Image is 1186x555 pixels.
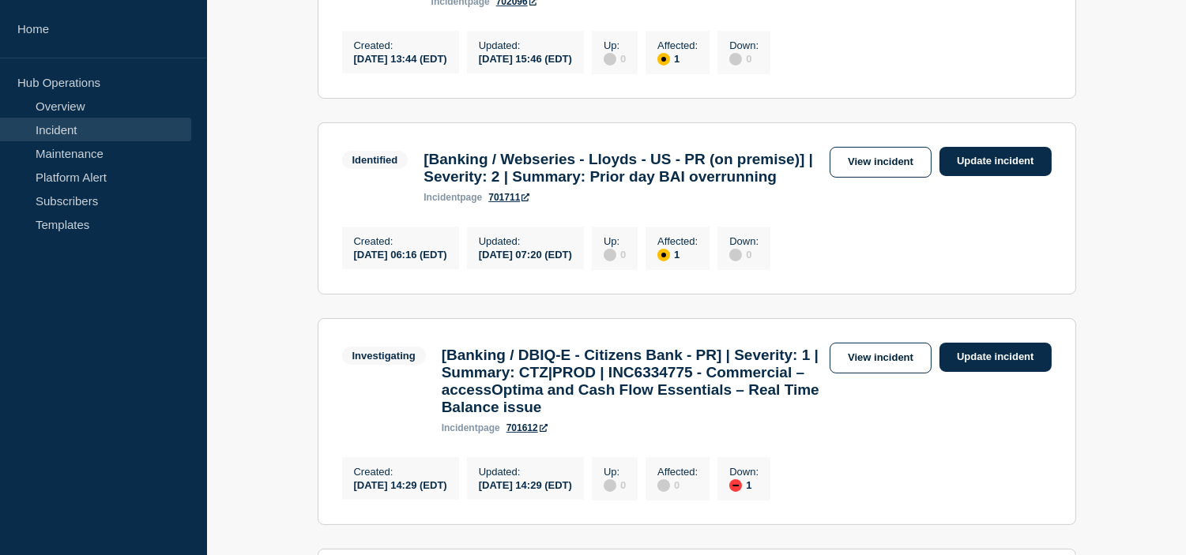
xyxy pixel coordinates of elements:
div: 0 [604,247,626,261]
p: page [442,422,500,433]
div: [DATE] 07:20 (EDT) [479,247,572,261]
a: Update incident [939,343,1052,372]
div: disabled [729,249,742,261]
p: Updated : [479,235,572,247]
p: Affected : [657,466,698,478]
p: Created : [354,235,447,247]
p: Affected : [657,235,698,247]
p: page [424,192,482,203]
p: Created : [354,466,447,478]
p: Updated : [479,466,572,478]
div: down [729,479,742,492]
div: [DATE] 06:16 (EDT) [354,247,447,261]
span: incident [424,192,460,203]
p: Down : [729,466,759,478]
div: [DATE] 14:29 (EDT) [479,478,572,491]
h3: [Banking / Webseries - Lloyds - US - PR (on premise)] | Severity: 2 | Summary: Prior day BAI over... [424,151,822,186]
div: 0 [729,247,759,261]
div: [DATE] 13:44 (EDT) [354,51,447,65]
span: Investigating [342,347,426,365]
div: disabled [604,479,616,492]
div: 0 [604,51,626,66]
a: View incident [830,147,932,178]
div: affected [657,249,670,261]
div: affected [657,53,670,66]
p: Updated : [479,39,572,51]
p: Up : [604,235,626,247]
p: Affected : [657,39,698,51]
a: 701612 [506,422,548,433]
div: disabled [657,479,670,492]
div: [DATE] 14:29 (EDT) [354,478,447,491]
p: Up : [604,466,626,478]
div: 0 [604,478,626,492]
a: View incident [830,343,932,373]
div: disabled [604,53,616,66]
a: Update incident [939,147,1052,176]
a: 701711 [488,192,529,203]
div: 1 [657,247,698,261]
p: Created : [354,39,447,51]
div: 1 [657,51,698,66]
p: Up : [604,39,626,51]
span: incident [442,422,478,433]
p: Down : [729,235,759,247]
div: [DATE] 15:46 (EDT) [479,51,572,65]
p: Down : [729,39,759,51]
div: disabled [604,249,616,261]
div: disabled [729,53,742,66]
div: 1 [729,478,759,492]
h3: [Banking / DBIQ-E - Citizens Bank - PR] | Severity: 1 | Summary: CTZ|PROD | INC6334775 - Commerci... [442,347,822,416]
div: 0 [729,51,759,66]
div: 0 [657,478,698,492]
span: Identified [342,151,409,169]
